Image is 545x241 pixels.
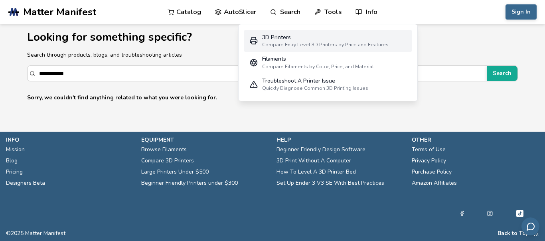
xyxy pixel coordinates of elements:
a: 3D Print Without A Computer [276,155,351,166]
a: Purchase Policy [412,166,452,178]
button: Back to Top [498,230,529,237]
p: equipment [141,136,269,144]
a: Instagram [487,209,493,218]
p: Sorry, we couldn't find anything related to what you were looking for. [27,93,517,102]
div: Troubleshoot A Printer Issue [262,78,368,84]
a: Browse Filaments [141,144,187,155]
p: other [412,136,539,144]
button: Search [487,66,517,81]
div: Compare Filaments by Color, Price, and Material [262,64,374,69]
a: Blog [6,155,18,166]
h1: Looking for something specific? [27,31,517,43]
div: 3D Printers [262,34,389,41]
a: Beginner Friendly Design Software [276,144,365,155]
a: Troubleshoot A Printer IssueQuickly Diagnose Common 3D Printing Issues [244,73,412,95]
a: Set Up Ender 3 V3 SE With Best Practices [276,178,384,189]
a: Tiktok [515,209,525,218]
a: Beginner Friendly Printers under $300 [141,178,238,189]
a: How To Level A 3D Printer Bed [276,166,356,178]
a: Privacy Policy [412,155,446,166]
p: help [276,136,404,144]
button: Send feedback via email [521,217,539,235]
a: Amazon Affiliates [412,178,457,189]
input: Search [39,66,482,81]
a: Mission [6,144,25,155]
div: Compare Entry Level 3D Printers by Price and Features [262,42,389,47]
span: © 2025 Matter Manifest [6,230,65,237]
div: Filaments [262,56,374,62]
a: 3D PrintersCompare Entry Level 3D Printers by Price and Features [244,30,412,52]
a: Pricing [6,166,23,178]
span: Matter Manifest [23,6,96,18]
a: Facebook [459,209,465,218]
div: Quickly Diagnose Common 3D Printing Issues [262,85,368,91]
a: Terms of Use [412,144,446,155]
a: Designers Beta [6,178,45,189]
a: Compare 3D Printers [141,155,194,166]
a: Large Printers Under $500 [141,166,209,178]
p: Search through products, blogs, and troubleshooting articles [27,51,517,59]
p: info [6,136,133,144]
a: RSS Feed [533,230,539,237]
button: Sign In [506,4,537,20]
a: FilamentsCompare Filaments by Color, Price, and Material [244,52,412,74]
